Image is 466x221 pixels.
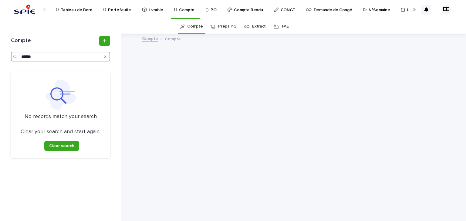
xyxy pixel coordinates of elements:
[12,4,37,16] img: svstPd6MQfCT1uX1QGkG
[165,35,181,42] p: Compte
[11,38,98,44] h1: Compte
[252,19,266,34] a: Extract
[142,35,158,42] a: Compte
[282,19,289,34] a: FAE
[441,5,451,15] div: EE
[218,19,236,34] a: Prépa PG
[49,144,74,148] span: Clear search
[21,129,100,135] p: Clear your search and start again.
[11,52,110,61] input: Search
[44,141,79,151] button: Clear search
[18,114,103,120] p: No records match your search
[187,19,203,34] a: Compte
